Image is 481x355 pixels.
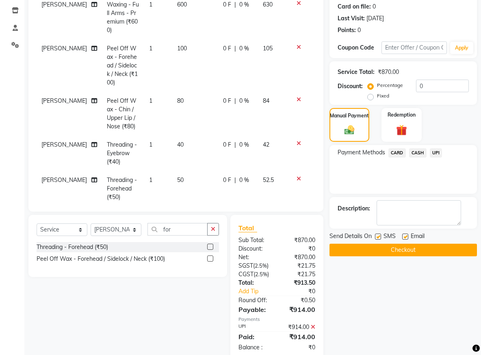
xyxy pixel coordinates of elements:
span: 52.5 [263,176,274,184]
span: 0 % [239,44,249,53]
span: SGST [238,262,253,269]
div: ₹0.50 [277,296,322,305]
span: 1 [149,1,152,8]
div: Net: [232,253,277,262]
label: Percentage [377,82,403,89]
div: Threading - Forehead (₹50) [37,243,108,251]
div: Card on file: [338,2,371,11]
div: Last Visit: [338,14,365,23]
span: 50 [177,176,184,184]
div: UPI [232,323,277,331]
span: SMS [383,232,396,242]
span: 2.5% [255,262,267,269]
a: Add Tip [232,287,284,296]
div: Round Off: [232,296,277,305]
label: Redemption [388,111,416,119]
span: CGST [238,271,253,278]
div: Description: [338,204,370,213]
button: Apply [450,42,473,54]
span: | [234,141,236,149]
span: | [234,176,236,184]
label: Fixed [377,92,389,100]
div: Sub Total: [232,236,277,245]
span: 0 F [223,44,231,53]
span: Email [411,232,425,242]
span: 0 F [223,97,231,105]
div: Total: [232,279,277,287]
span: [PERSON_NAME] [41,141,87,148]
span: CARD [388,148,406,158]
img: _gift.svg [393,123,411,137]
span: 0 F [223,176,231,184]
span: 1 [149,45,152,52]
div: ₹21.75 [277,262,322,270]
span: 84 [263,97,269,104]
span: 105 [263,45,273,52]
div: ₹870.00 [277,253,322,262]
span: Peel Off Wax - Forehead / Sidelock / Neck (₹100) [107,45,138,86]
div: Discount: [338,82,363,91]
div: ₹914.00 [277,332,322,342]
div: Coupon Code [338,43,381,52]
span: 100 [177,45,187,52]
div: [DATE] [366,14,384,23]
div: Discount: [232,245,277,253]
button: Checkout [329,244,477,256]
span: Payment Methods [338,148,385,157]
span: [PERSON_NAME] [41,176,87,184]
div: Balance : [232,343,277,352]
label: Manual Payment [330,112,369,119]
span: 0 % [239,141,249,149]
span: Send Details On [329,232,372,242]
span: 42 [263,141,269,148]
input: Search or Scan [147,223,208,236]
span: Total [238,224,257,232]
span: UPI [430,148,442,158]
span: 630 [263,1,273,8]
span: 1 [149,176,152,184]
div: ( ) [232,262,277,270]
div: ₹913.50 [277,279,322,287]
div: ₹914.00 [277,323,322,331]
span: 600 [177,1,187,8]
div: ₹870.00 [378,68,399,76]
span: CASH [409,148,427,158]
div: ₹0 [277,343,322,352]
div: ₹0 [284,287,321,296]
div: Peel Off Wax - Forehead / Sidelock / Neck (₹100) [37,255,165,263]
span: [PERSON_NAME] [41,97,87,104]
span: Waxing - Full Arms - Premium (₹600) [107,1,139,34]
div: ₹914.00 [277,305,322,314]
div: Paid: [232,332,277,342]
span: 0 % [239,176,249,184]
div: Service Total: [338,68,375,76]
div: ₹21.75 [277,270,322,279]
span: [PERSON_NAME] [41,45,87,52]
span: 0 % [239,0,249,9]
span: Peel Off Wax - Chin / Upper Lip / Nose (₹80) [107,97,136,130]
span: 2.5% [255,271,267,277]
div: 0 [357,26,361,35]
span: | [234,0,236,9]
span: 1 [149,141,152,148]
img: _cash.svg [341,124,358,136]
span: 0 F [223,141,231,149]
div: 0 [373,2,376,11]
div: Payable: [232,305,277,314]
span: 0 F [223,0,231,9]
div: ( ) [232,270,277,279]
div: Payments [238,316,315,323]
span: Threading - Forehead (₹50) [107,176,137,201]
div: ₹0 [277,245,322,253]
span: 40 [177,141,184,148]
span: 80 [177,97,184,104]
span: | [234,97,236,105]
div: ₹870.00 [277,236,322,245]
span: 1 [149,97,152,104]
div: Points: [338,26,356,35]
input: Enter Offer / Coupon Code [381,41,447,54]
span: | [234,44,236,53]
span: Threading - Eyebrow (₹40) [107,141,137,165]
span: [PERSON_NAME] [41,1,87,8]
span: 0 % [239,97,249,105]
